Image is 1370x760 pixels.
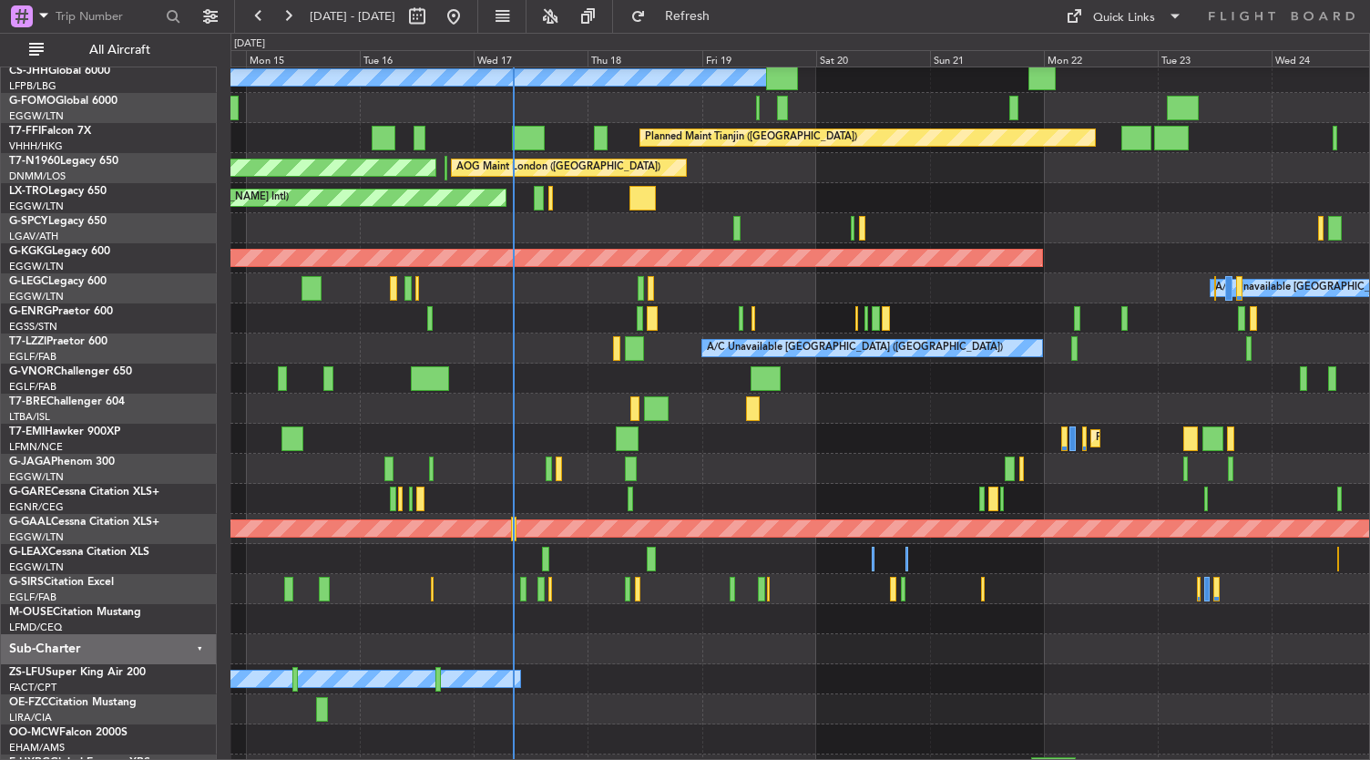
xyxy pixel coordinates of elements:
span: G-GARE [9,487,51,498]
span: G-FOMO [9,96,56,107]
a: G-LEGCLegacy 600 [9,276,107,287]
a: T7-FFIFalcon 7X [9,126,91,137]
a: G-GAALCessna Citation XLS+ [9,517,159,528]
span: OO-MCW [9,727,59,738]
div: A/C Unavailable [GEOGRAPHIC_DATA] ([GEOGRAPHIC_DATA]) [707,334,1003,362]
a: EGGW/LTN [9,470,64,484]
a: EGGW/LTN [9,260,64,273]
span: T7-FFI [9,126,41,137]
a: OO-MCWFalcon 2000S [9,727,128,738]
a: G-JAGAPhenom 300 [9,457,115,467]
a: G-FOMOGlobal 6000 [9,96,118,107]
div: Planned Maint Tianjin ([GEOGRAPHIC_DATA]) [645,124,857,151]
a: LX-TROLegacy 650 [9,186,107,197]
a: G-SPCYLegacy 650 [9,216,107,227]
span: G-SIRS [9,577,44,588]
a: EGLF/FAB [9,350,56,364]
span: G-LEGC [9,276,48,287]
div: Planned Maint [GEOGRAPHIC_DATA] [1096,425,1270,452]
div: Wed 17 [474,50,588,67]
button: Quick Links [1057,2,1191,31]
a: G-SIRSCitation Excel [9,577,114,588]
a: EGGW/LTN [9,109,64,123]
a: T7-BREChallenger 604 [9,396,125,407]
div: Fri 19 [702,50,816,67]
a: T7-LZZIPraetor 600 [9,336,107,347]
span: OE-FZC [9,697,48,708]
a: LFMD/CEQ [9,621,62,634]
button: All Aircraft [20,36,198,65]
div: Tue 23 [1158,50,1272,67]
a: EGGW/LTN [9,290,64,303]
span: CS-JHH [9,66,48,77]
span: T7-BRE [9,396,46,407]
a: EGGW/LTN [9,560,64,574]
a: LTBA/ISL [9,410,50,424]
span: LX-TRO [9,186,48,197]
a: LIRA/CIA [9,711,52,724]
span: G-JAGA [9,457,51,467]
span: T7-EMI [9,426,45,437]
a: M-OUSECitation Mustang [9,607,141,618]
a: EGSS/STN [9,320,57,334]
a: G-VNORChallenger 650 [9,366,132,377]
span: M-OUSE [9,607,53,618]
a: G-KGKGLegacy 600 [9,246,110,257]
a: FACT/CPT [9,681,56,694]
span: G-ENRG [9,306,52,317]
div: AOG Maint London ([GEOGRAPHIC_DATA]) [456,154,660,181]
a: VHHH/HKG [9,139,63,153]
a: EGNR/CEG [9,500,64,514]
a: ZS-LFUSuper King Air 200 [9,667,146,678]
input: Trip Number [56,3,160,30]
a: T7-EMIHawker 900XP [9,426,120,437]
button: Refresh [622,2,731,31]
span: All Aircraft [47,44,192,56]
span: G-KGKG [9,246,52,257]
a: T7-N1960Legacy 650 [9,156,118,167]
a: DNMM/LOS [9,169,66,183]
div: Quick Links [1093,9,1155,27]
a: LFMN/NCE [9,440,63,454]
a: EGLF/FAB [9,591,56,604]
a: G-GARECessna Citation XLS+ [9,487,159,498]
div: [DATE] [234,36,265,52]
a: G-ENRGPraetor 600 [9,306,113,317]
a: LFPB/LBG [9,79,56,93]
a: EGGW/LTN [9,530,64,544]
div: Tue 16 [360,50,474,67]
div: Thu 18 [588,50,701,67]
a: LGAV/ATH [9,230,58,243]
span: [DATE] - [DATE] [310,8,395,25]
div: Mon 15 [246,50,360,67]
a: EGGW/LTN [9,200,64,213]
div: Sun 21 [930,50,1044,67]
span: ZS-LFU [9,667,46,678]
div: Sat 20 [816,50,930,67]
span: G-LEAX [9,547,48,558]
span: Refresh [649,10,726,23]
a: EHAM/AMS [9,741,65,755]
a: G-LEAXCessna Citation XLS [9,547,149,558]
span: G-SPCY [9,216,48,227]
div: Mon 22 [1044,50,1158,67]
span: T7-LZZI [9,336,46,347]
a: CS-JHHGlobal 6000 [9,66,110,77]
span: G-VNOR [9,366,54,377]
a: EGLF/FAB [9,380,56,394]
span: T7-N1960 [9,156,60,167]
span: G-GAAL [9,517,51,528]
a: OE-FZCCitation Mustang [9,697,137,708]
